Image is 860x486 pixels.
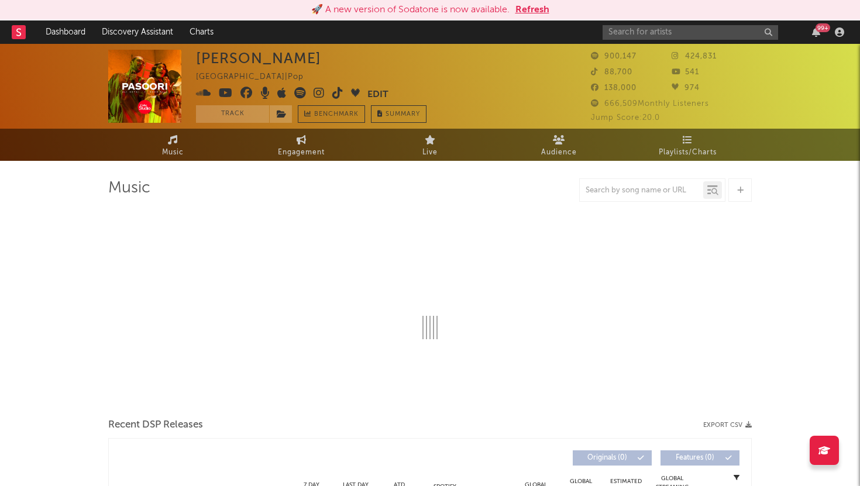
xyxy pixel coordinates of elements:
div: 🚀 A new version of Sodatone is now available. [311,3,510,17]
a: Music [108,129,237,161]
div: 99 + [816,23,830,32]
button: Summary [371,105,426,123]
span: 424,831 [672,53,717,60]
span: Engagement [278,146,325,160]
span: Jump Score: 20.0 [591,114,660,122]
button: 99+ [812,27,820,37]
span: 88,700 [591,68,632,76]
span: 138,000 [591,84,637,92]
button: Edit [367,87,388,102]
span: 974 [672,84,700,92]
span: Live [422,146,438,160]
span: Originals ( 0 ) [580,454,634,461]
button: Export CSV [703,422,752,429]
span: Playlists/Charts [659,146,717,160]
a: Live [366,129,494,161]
span: Audience [541,146,577,160]
span: Benchmark [314,108,359,122]
button: Refresh [515,3,549,17]
span: 541 [672,68,699,76]
a: Benchmark [298,105,365,123]
span: Music [162,146,184,160]
a: Audience [494,129,623,161]
span: 900,147 [591,53,637,60]
a: Playlists/Charts [623,129,752,161]
div: [GEOGRAPHIC_DATA] | Pop [196,70,317,84]
button: Originals(0) [573,450,652,466]
span: 666,509 Monthly Listeners [591,100,709,108]
input: Search by song name or URL [580,186,703,195]
a: Dashboard [37,20,94,44]
span: Summary [386,111,420,118]
div: [PERSON_NAME] [196,50,321,67]
button: Features(0) [661,450,739,466]
button: Track [196,105,269,123]
span: Features ( 0 ) [668,454,722,461]
a: Charts [181,20,222,44]
input: Search for artists [603,25,778,40]
a: Discovery Assistant [94,20,181,44]
span: Recent DSP Releases [108,418,203,432]
a: Engagement [237,129,366,161]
